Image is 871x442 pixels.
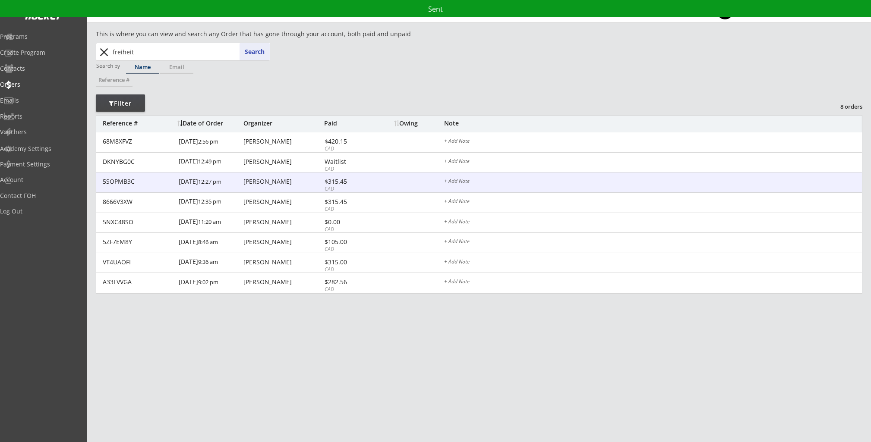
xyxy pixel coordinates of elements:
[103,259,174,265] div: VT4UAOFI
[97,45,111,59] button: close
[325,259,371,265] div: $315.00
[243,159,322,165] div: [PERSON_NAME]
[198,278,218,286] font: 9:02 pm
[103,138,174,144] div: 68M8XFVZ
[198,218,221,226] font: 11:20 am
[179,153,241,172] div: [DATE]
[198,258,218,266] font: 9:36 am
[96,99,145,108] div: Filter
[325,286,371,293] div: CAD
[325,159,371,165] div: Waitlist
[103,179,174,185] div: 5SOPMB3C
[198,157,221,165] font: 12:49 pm
[444,279,862,286] div: + Add Note
[444,239,862,246] div: + Add Note
[126,64,159,70] div: Name
[325,266,371,273] div: CAD
[103,199,174,205] div: 8666V3XW
[325,185,371,193] div: CAD
[444,219,862,226] div: + Add Note
[179,193,241,212] div: [DATE]
[817,103,862,110] div: 8 orders
[179,273,241,292] div: [DATE]
[103,279,174,285] div: A33LVVGA
[243,199,322,205] div: [PERSON_NAME]
[96,30,460,38] div: This is where you can view and search any Order that has gone through your account, both paid and...
[179,132,241,152] div: [DATE]
[177,120,241,126] div: Date of Order
[243,120,322,126] div: Organizer
[96,77,133,83] div: Reference #
[325,279,371,285] div: $282.56
[179,233,241,252] div: [DATE]
[179,213,241,232] div: [DATE]
[243,179,322,185] div: [PERSON_NAME]
[325,239,371,245] div: $105.00
[444,159,862,166] div: + Add Note
[96,63,121,69] div: Search by
[325,219,371,225] div: $0.00
[243,279,322,285] div: [PERSON_NAME]
[325,179,371,185] div: $315.45
[179,253,241,273] div: [DATE]
[160,64,193,70] div: Email
[198,197,221,205] font: 12:35 pm
[325,246,371,253] div: CAD
[444,259,862,266] div: + Add Note
[103,159,174,165] div: DKNYBG0C
[198,178,221,185] font: 12:27 pm
[444,138,862,145] div: + Add Note
[243,138,322,144] div: [PERSON_NAME]
[111,43,270,60] input: Start typing name...
[243,259,322,265] div: [PERSON_NAME]
[325,138,371,144] div: $420.15
[325,199,371,205] div: $315.45
[325,145,371,153] div: CAD
[103,219,174,225] div: 5NXC48SO
[198,138,218,145] font: 2:56 pm
[444,179,862,185] div: + Add Note
[103,239,174,245] div: 5ZF7EM8Y
[240,43,270,60] button: Search
[324,120,371,126] div: Paid
[103,120,173,126] div: Reference #
[325,226,371,233] div: CAD
[198,238,218,246] font: 8:46 am
[243,219,322,225] div: [PERSON_NAME]
[325,166,371,173] div: CAD
[444,120,862,126] div: Note
[325,206,371,213] div: CAD
[394,120,444,126] div: Owing
[444,199,862,206] div: + Add Note
[179,172,241,192] div: [DATE]
[243,239,322,245] div: [PERSON_NAME]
